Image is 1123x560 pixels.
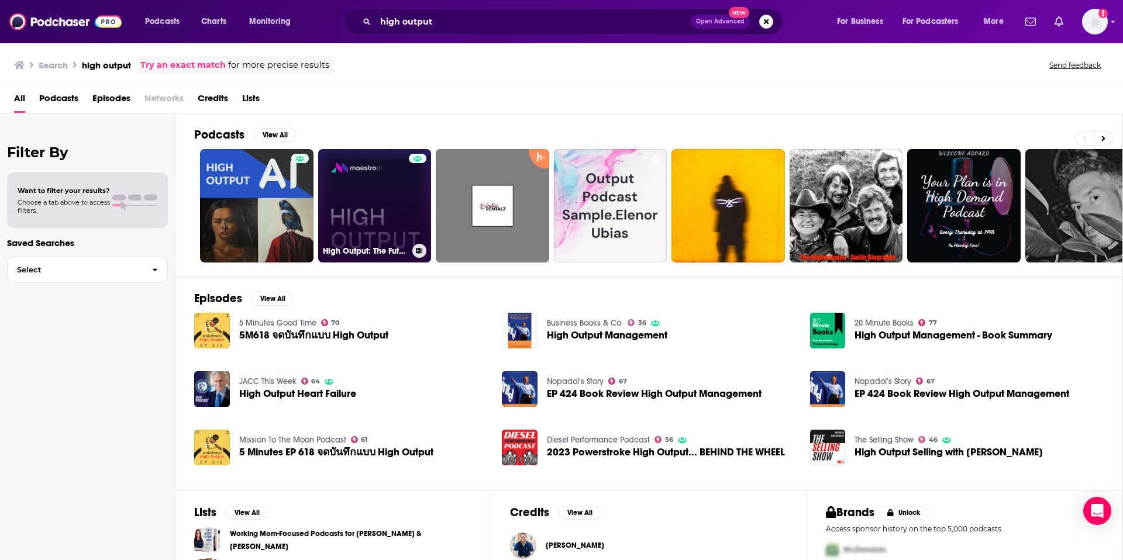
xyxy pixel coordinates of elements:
a: 61 [351,436,368,443]
a: 5 Minutes Good Time [239,318,316,328]
span: New [729,7,750,18]
button: Unlock [879,506,929,520]
span: High Output Management - Book Summary [855,330,1052,340]
span: Monitoring [249,13,291,30]
span: 64 [311,379,320,384]
img: EP 424 Book Review High Output Management [810,371,846,407]
span: For Podcasters [902,13,959,30]
button: open menu [895,12,976,31]
a: Business Books & Co. [547,318,623,328]
a: High Output Selling with Howard Olsen [810,430,846,465]
span: Logged in as kgolds [1082,9,1108,34]
a: Podcasts [39,89,78,113]
img: High Output Heart Failure [194,371,230,407]
h2: Episodes [194,291,242,306]
a: PodcastsView All [194,127,296,142]
span: 56 [665,437,673,443]
a: Episodes [92,89,130,113]
button: open menu [829,12,898,31]
span: Networks [144,89,184,113]
span: Open Advanced [696,19,745,25]
button: Send feedback [1046,60,1104,70]
span: 67 [926,379,935,384]
a: Show notifications dropdown [1021,12,1041,32]
a: JACC This Week [239,376,297,386]
button: Open AdvancedNew [691,15,750,29]
a: Try an exact match [140,58,226,72]
img: User Profile [1082,9,1108,34]
h2: Credits [510,505,549,520]
a: EP 424 Book Review High Output Management [547,389,762,399]
a: Working Mom-Focused Podcasts for [PERSON_NAME] & [PERSON_NAME] [230,527,472,553]
a: High Output Selling with Howard Olsen [855,447,1043,457]
input: Search podcasts, credits, & more... [376,12,691,31]
button: View All [559,506,601,520]
button: open menu [241,12,306,31]
a: 56 [654,436,673,443]
div: Open Intercom Messenger [1083,497,1111,525]
img: High Output Management - Book Summary [810,313,846,348]
a: ListsView All [194,505,268,520]
a: Charts [194,12,233,31]
img: Podchaser - Follow, Share and Rate Podcasts [9,11,122,33]
a: EpisodesView All [194,291,294,306]
a: 20 Minute Books [855,318,914,328]
img: High Output Management [502,313,538,348]
img: 5 Minutes EP 618 จดบันทึกแบบ High Output [194,430,230,465]
a: High Output Management [547,330,667,340]
a: 64 [301,378,321,385]
a: High Output: The Future of Engineering [318,149,432,262]
span: High Output Heart Failure [239,389,356,399]
img: EP 424 Book Review High Output Management [502,371,538,407]
span: Want to filter your results? [18,186,110,195]
span: More [984,13,1004,30]
button: View All [226,506,268,520]
a: 46 [918,436,938,443]
span: [PERSON_NAME] [546,541,604,550]
span: McDonalds [843,545,886,555]
img: 2023 Powerstroke High Output... BEHIND THE WHEEL [502,430,538,465]
button: View All [252,292,294,306]
a: Show notifications dropdown [1050,12,1068,32]
img: Steve Schlafman [510,533,536,559]
span: Charts [201,13,226,30]
a: EP 424 Book Review High Output Management [855,389,1069,399]
span: All [14,89,25,113]
a: CreditsView All [510,505,601,520]
span: 46 [929,437,938,443]
img: 5M618 จดบันทึกแบบ High Output [194,313,230,348]
p: Saved Searches [7,237,168,248]
a: 5M618 จดบันทึกแบบ High Output [239,330,388,340]
h2: Podcasts [194,127,244,142]
a: Lists [242,89,260,113]
button: open menu [137,12,195,31]
h3: high output [82,60,131,71]
span: 61 [361,437,367,443]
a: 2023 Powerstroke High Output... BEHIND THE WHEEL [547,447,785,457]
a: Steve Schlafman [546,541,604,550]
a: Nopadol’s Story [855,376,911,386]
span: Select [8,266,143,274]
a: 5 Minutes EP 618 จดบันทึกแบบ High Output [239,447,433,457]
a: Credits [198,89,228,113]
a: Nopadol’s Story [547,376,604,386]
h2: Filter By [7,144,168,161]
a: 36 [628,319,646,326]
a: 70 [321,319,340,326]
